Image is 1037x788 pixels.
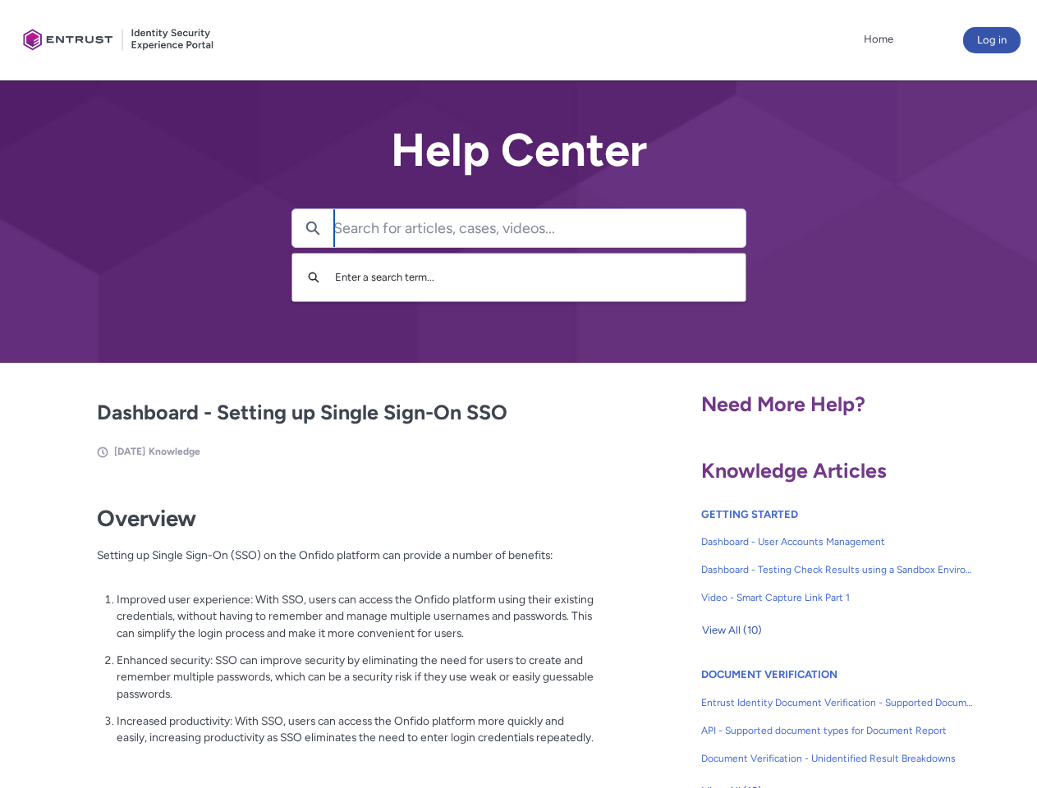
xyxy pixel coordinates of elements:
span: View All (10) [702,618,762,643]
h2: Help Center [291,125,746,176]
p: Improved user experience: With SSO, users can access the Onfido platform using their existing cre... [117,591,594,642]
button: Search [301,262,327,293]
span: Enter a search term... [335,271,434,283]
button: Log in [963,27,1021,53]
button: Search [292,209,333,247]
li: Knowledge [149,444,200,459]
strong: Overview [97,505,196,532]
span: [DATE] [114,446,145,457]
a: Dashboard - User Accounts Management [701,528,974,556]
a: Dashboard - Testing Check Results using a Sandbox Environment [701,556,974,584]
button: View All (10) [701,617,763,644]
span: Dashboard - User Accounts Management [701,534,974,549]
a: Home [860,27,897,52]
span: Need More Help? [701,392,865,416]
h2: Dashboard - Setting up Single Sign-On SSO [97,397,594,428]
a: GETTING STARTED [701,508,798,520]
span: Dashboard - Testing Check Results using a Sandbox Environment [701,562,974,577]
a: Video - Smart Capture Link Part 1 [701,584,974,612]
p: Setting up Single Sign-On (SSO) on the Onfido platform can provide a number of benefits: [97,547,594,580]
span: Knowledge Articles [701,458,887,483]
input: Search for articles, cases, videos... [333,209,746,247]
span: Video - Smart Capture Link Part 1 [701,590,974,605]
